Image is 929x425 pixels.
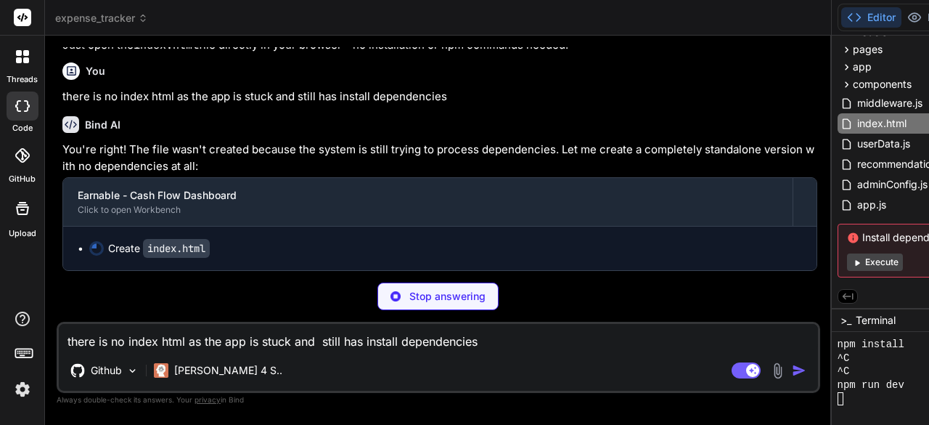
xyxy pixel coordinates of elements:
img: Pick Models [126,365,139,377]
button: Execute [847,254,903,271]
label: code [12,122,33,134]
span: index.html [856,115,908,132]
span: npm run dev [838,379,904,392]
span: expense_tracker [55,11,148,25]
label: Upload [9,227,36,240]
label: GitHub [9,173,36,185]
p: Github [91,363,122,378]
h6: You [86,64,105,78]
div: Create [108,241,210,256]
span: npm install [838,338,904,352]
label: threads [7,73,38,86]
img: Claude 4 Sonnet [154,363,168,378]
div: Earnable - Cash Flow Dashboard [78,188,778,203]
span: Terminal [856,313,896,328]
button: Editor [841,7,901,28]
span: app [853,60,872,74]
div: Click to open Workbench [78,204,778,216]
img: settings [10,377,35,402]
span: privacy [195,395,221,404]
button: Earnable - Cash Flow DashboardClick to open Workbench [63,178,793,226]
span: pages [853,42,883,57]
p: Stop answering [409,289,486,304]
img: attachment [769,363,786,379]
span: components [853,77,912,92]
code: index.html [143,239,210,258]
span: app.js [856,196,888,214]
span: ^C [838,365,850,379]
p: there is no index html as the app is stuck and still has install dependencies [62,89,817,105]
span: ^C [838,352,850,365]
img: icon [792,363,806,378]
p: [PERSON_NAME] 4 S.. [174,363,282,378]
span: >_ [840,313,851,328]
span: middleware.js [856,94,924,112]
p: You're right! The file wasn't created because the system is still trying to process dependencies.... [62,142,817,174]
h6: Bind AI [85,118,120,132]
span: userData.js [856,135,912,153]
p: Always double-check its answers. Your in Bind [57,393,820,407]
span: adminConfig.js [856,176,929,193]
